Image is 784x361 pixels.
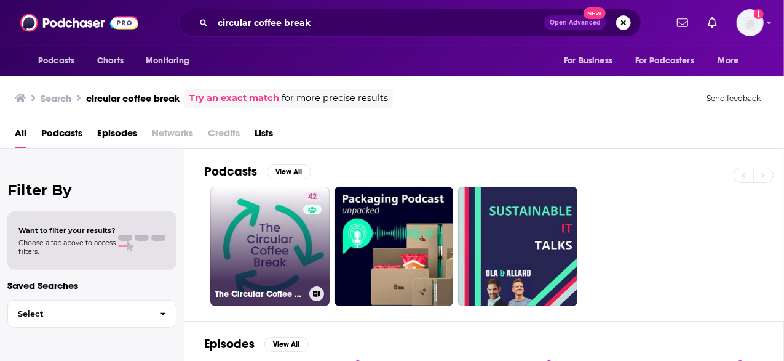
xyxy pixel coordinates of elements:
[86,92,180,104] h3: circular coffee break
[97,123,137,148] a: Episodes
[308,191,317,203] span: 42
[215,289,304,299] h3: The Circular Coffee Break
[754,9,764,19] svg: Add a profile image
[635,52,694,70] span: For Podcasters
[146,52,189,70] span: Monitoring
[718,52,739,70] span: More
[550,20,601,26] span: Open Advanced
[41,123,82,148] a: Podcasts
[204,336,309,352] a: EpisodesView All
[584,7,606,19] span: New
[564,52,612,70] span: For Business
[210,187,330,306] a: 42The Circular Coffee Break
[737,9,764,36] button: Show profile menu
[544,15,606,30] button: Open AdvancedNew
[627,49,712,73] button: open menu
[30,49,90,73] button: open menu
[703,93,764,103] button: Send feedback
[255,123,273,148] a: Lists
[7,300,176,328] button: Select
[264,337,309,352] button: View All
[282,91,388,105] span: for more precise results
[555,49,628,73] button: open menu
[89,49,131,73] a: Charts
[137,49,205,73] button: open menu
[20,11,138,34] img: Podchaser - Follow, Share and Rate Podcasts
[737,9,764,36] img: User Profile
[204,336,255,352] h2: Episodes
[204,164,311,179] a: PodcastsView All
[710,49,754,73] button: open menu
[703,12,722,33] a: Show notifications dropdown
[15,123,26,148] a: All
[213,13,544,33] input: Search podcasts, credits, & more...
[7,181,176,199] h2: Filter By
[204,164,257,179] h2: Podcasts
[152,123,193,148] span: Networks
[189,91,279,105] a: Try an exact match
[7,280,176,291] p: Saved Searches
[18,226,116,235] span: Want to filter your results?
[737,9,764,36] span: Logged in as aridings
[208,123,240,148] span: Credits
[8,310,150,318] span: Select
[303,192,322,201] a: 42
[179,9,641,37] div: Search podcasts, credits, & more...
[41,92,71,104] h3: Search
[38,52,74,70] span: Podcasts
[18,238,116,256] span: Choose a tab above to access filters.
[672,12,693,33] a: Show notifications dropdown
[267,164,311,179] button: View All
[97,52,124,70] span: Charts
